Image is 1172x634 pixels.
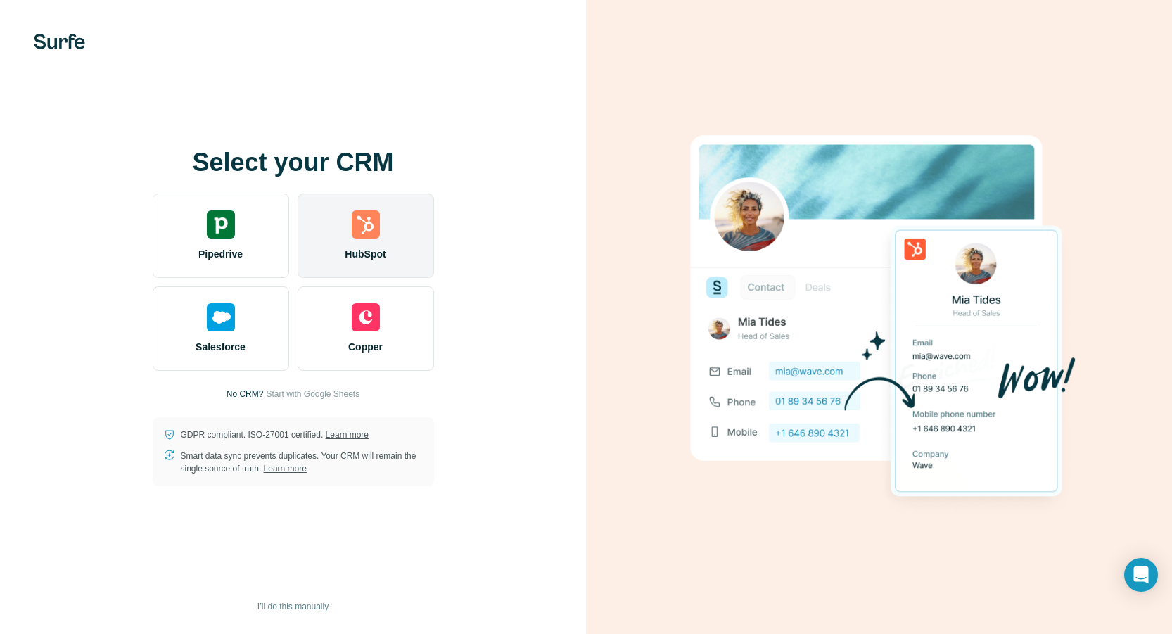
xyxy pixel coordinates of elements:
[257,600,329,613] span: I’ll do this manually
[352,210,380,239] img: hubspot's logo
[266,388,359,400] button: Start with Google Sheets
[207,303,235,331] img: salesforce's logo
[326,430,369,440] a: Learn more
[196,340,246,354] span: Salesforce
[1124,558,1158,592] div: Open Intercom Messenger
[348,340,383,354] span: Copper
[682,113,1076,521] img: HUBSPOT image
[227,388,264,400] p: No CRM?
[198,247,243,261] span: Pipedrive
[153,148,434,177] h1: Select your CRM
[181,450,423,475] p: Smart data sync prevents duplicates. Your CRM will remain the single source of truth.
[207,210,235,239] img: pipedrive's logo
[264,464,307,474] a: Learn more
[352,303,380,331] img: copper's logo
[345,247,386,261] span: HubSpot
[248,596,338,617] button: I’ll do this manually
[34,34,85,49] img: Surfe's logo
[181,429,369,441] p: GDPR compliant. ISO-27001 certified.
